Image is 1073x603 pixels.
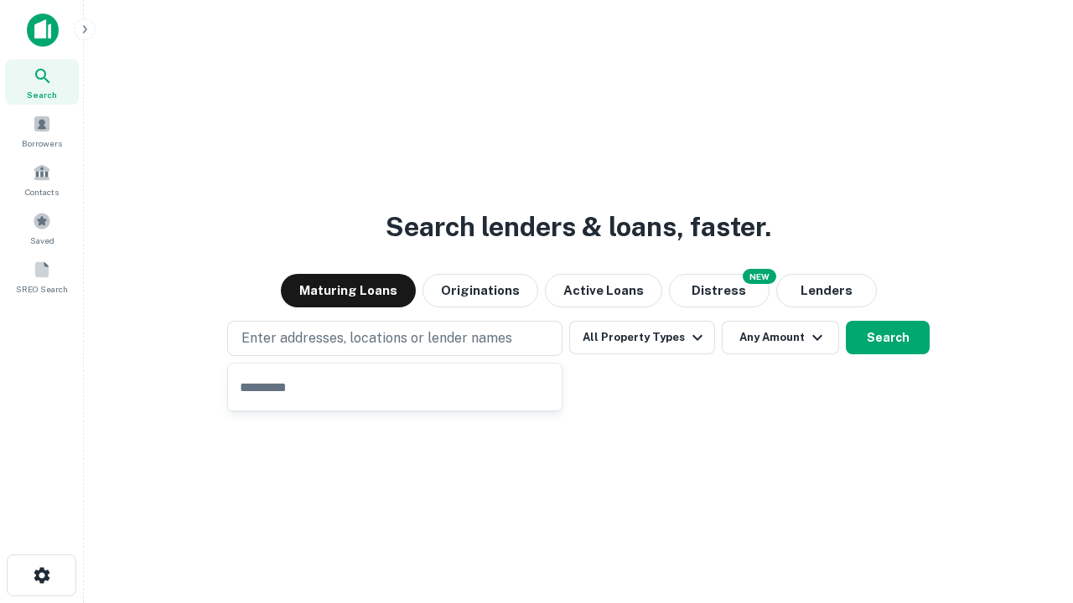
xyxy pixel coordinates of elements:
a: Saved [5,205,79,250]
a: SREO Search [5,254,79,299]
a: Borrowers [5,108,79,153]
a: Contacts [5,157,79,202]
a: Search [5,59,79,105]
button: Active Loans [545,274,662,307]
button: Maturing Loans [281,274,416,307]
button: Enter addresses, locations or lender names [227,321,562,356]
span: Contacts [25,185,59,198]
p: Enter addresses, locations or lender names [241,328,512,348]
button: Search [846,321,930,354]
h3: Search lenders & loans, faster. [386,207,771,247]
img: capitalize-icon.png [27,13,59,47]
span: Saved [30,234,54,247]
button: Originations [422,274,538,307]
iframe: Chat Widget [989,469,1073,549]
button: Search distressed loans with lien and other non-mortgage details. [669,274,770,307]
button: Lenders [776,274,877,307]
button: All Property Types [569,321,715,354]
button: Any Amount [722,321,839,354]
span: Search [27,88,57,101]
span: Borrowers [22,137,62,150]
span: SREO Search [16,282,68,296]
div: NEW [743,269,776,284]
